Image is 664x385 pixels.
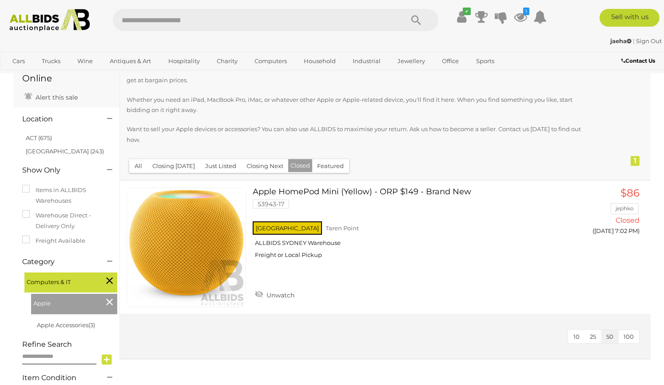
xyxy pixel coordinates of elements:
span: Computers & IT [27,275,93,287]
a: [GEOGRAPHIC_DATA] (243) [26,148,104,155]
label: Items in ALLBIDS Warehouses [22,185,111,206]
a: Apple Accessories(3) [37,321,95,329]
a: jaeha [610,37,633,44]
a: Trucks [36,54,66,68]
button: Closing [DATE] [147,159,200,173]
h4: Category [22,258,94,266]
a: Computers [249,54,293,68]
span: (3) [88,321,95,329]
a: Contact Us [621,56,657,66]
button: 10 [568,330,585,344]
button: Just Listed [200,159,242,173]
h4: Item Condition [22,374,94,382]
a: [GEOGRAPHIC_DATA] [7,68,81,83]
a: Office [437,54,465,68]
span: | [633,37,635,44]
button: 50 [601,330,619,344]
span: 10 [573,333,580,340]
button: All [129,159,147,173]
h1: Used Apple Computer Auctions Online [22,54,111,83]
p: Looking for the best deals on Apple products? It doesn't get better than this. Our online auction... [127,65,594,86]
button: Closed [288,159,312,172]
h4: Show Only [22,166,94,174]
img: Allbids.com.au [5,9,95,32]
button: 100 [618,330,639,344]
p: Want to sell your Apple devices or accessories? You can also use ALLBIDS to maximise your return.... [127,124,594,145]
a: Cars [7,54,31,68]
a: Unwatch [253,288,297,301]
a: Antiques & Art [104,54,157,68]
a: Industrial [347,54,386,68]
span: 100 [624,333,634,340]
i: 1 [523,8,529,15]
span: Apple [33,296,100,309]
div: 1 [631,156,640,166]
span: 25 [590,333,596,340]
label: Warehouse Direct - Delivery Only [22,210,111,231]
a: Jewellery [392,54,431,68]
i: ✔ [463,8,471,15]
a: Charity [211,54,243,68]
a: $86 jephko Closed ([DATE] 7:02 PM) [569,188,642,240]
span: 50 [606,333,613,340]
p: Whether you need an iPad, MacBook Pro, iMac, or whatever other Apple or Apple-related device, you... [127,95,594,116]
strong: jaeha [610,37,632,44]
span: Alert this sale [33,93,78,101]
button: 25 [584,330,601,344]
button: Featured [312,159,349,173]
b: Contact Us [621,57,655,64]
a: Hospitality [163,54,206,68]
a: Household [298,54,342,68]
a: Sports [470,54,500,68]
span: Unwatch [264,291,294,299]
a: Apple HomePod Mini (Yellow) - ORP $149 - Brand New 53943-17 [GEOGRAPHIC_DATA] Taren Point ALLBIDS... [259,188,556,265]
label: Freight Available [22,236,85,246]
button: Closing Next [241,159,289,173]
h4: Location [22,115,94,123]
a: ACT (675) [26,134,52,141]
a: Sign Out [636,37,662,44]
a: Alert this sale [22,90,80,103]
a: 1 [514,9,527,25]
a: Wine [72,54,99,68]
button: Search [394,9,438,31]
a: ✔ [455,9,469,25]
a: Sell with us [600,9,659,27]
span: $86 [620,187,640,199]
h4: Refine Search [22,341,117,349]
